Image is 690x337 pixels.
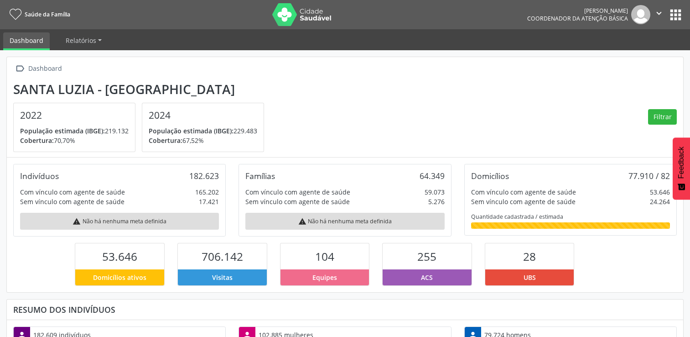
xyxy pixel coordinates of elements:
button: Filtrar [648,109,677,125]
span: Equipes [312,273,337,282]
div: 53.646 [650,187,670,197]
span: UBS [524,273,536,282]
div: Sem vínculo com agente de saúde [471,197,576,206]
div: Não há nenhuma meta definida [20,213,219,230]
p: 229.483 [149,126,257,136]
span: Relatórios [66,36,96,45]
span: 53.646 [102,249,137,264]
a:  Dashboard [13,62,63,75]
span: População estimada (IBGE): [149,126,233,135]
p: 70,70% [20,136,129,145]
div: Com vínculo com agente de saúde [471,187,576,197]
div: Dashboard [26,62,63,75]
div: Resumo dos indivíduos [13,305,677,315]
div: [PERSON_NAME] [527,7,628,15]
div: Com vínculo com agente de saúde [245,187,350,197]
span: 28 [523,249,536,264]
div: Santa Luzia - [GEOGRAPHIC_DATA] [13,82,270,97]
div: Domicílios [471,171,509,181]
span: Cobertura: [20,136,54,145]
span: Domicílios ativos [93,273,146,282]
a: Relatórios [59,32,108,48]
i:  [13,62,26,75]
a: Dashboard [3,32,50,50]
div: 165.202 [195,187,219,197]
span: ACS [421,273,433,282]
p: 219.132 [20,126,129,136]
button: apps [668,7,684,23]
span: 706.142 [202,249,243,264]
div: 182.623 [189,171,219,181]
a: Saúde da Família [6,7,70,22]
span: Feedback [677,147,685,179]
span: População estimada (IBGE): [20,126,105,135]
div: Indivíduos [20,171,59,181]
div: 77.910 / 82 [628,171,670,181]
div: Famílias [245,171,275,181]
div: 24.264 [650,197,670,206]
div: 59.073 [425,187,445,197]
i:  [654,8,664,18]
div: 64.349 [420,171,445,181]
span: Saúde da Família [25,11,70,18]
div: Sem vínculo com agente de saúde [245,197,350,206]
h4: 2022 [20,110,129,121]
div: Sem vínculo com agente de saúde [20,197,125,206]
h4: 2024 [149,110,257,121]
span: 104 [315,249,334,264]
img: img [631,5,650,24]
i: warning [298,217,306,226]
i: warning [73,217,81,226]
span: Cobertura: [149,136,182,145]
div: Não há nenhuma meta definida [245,213,444,230]
div: 17.421 [199,197,219,206]
span: Coordenador da Atenção Básica [527,15,628,22]
button:  [650,5,668,24]
span: Visitas [212,273,233,282]
div: Quantidade cadastrada / estimada [471,213,670,221]
div: 5.276 [428,197,445,206]
span: 255 [417,249,436,264]
button: Feedback - Mostrar pesquisa [673,137,690,200]
div: Com vínculo com agente de saúde [20,187,125,197]
p: 67,52% [149,136,257,145]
